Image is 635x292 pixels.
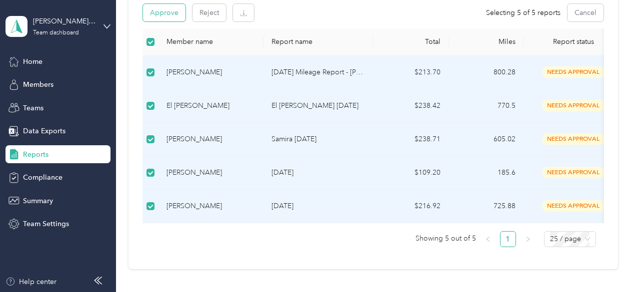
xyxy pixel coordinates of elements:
div: Miles [456,37,515,46]
a: 1 [500,232,515,247]
span: Teams [23,103,43,113]
p: [DATE] [271,201,365,212]
span: left [485,236,491,242]
td: $216.92 [373,190,448,223]
div: [PERSON_NAME] [166,67,255,78]
div: [PERSON_NAME] Team [33,16,95,26]
span: Home [23,56,42,67]
div: El [PERSON_NAME] [166,100,255,111]
span: needs approval [542,66,605,78]
span: Showing 5 out of 5 [415,231,476,246]
p: [DATE] [271,167,365,178]
span: Members [23,79,53,90]
button: left [480,231,496,247]
th: Member name [158,28,263,56]
div: Total [381,37,440,46]
td: $109.20 [373,156,448,190]
td: $238.71 [373,123,448,156]
td: 800.28 [448,56,523,89]
td: 185.6 [448,156,523,190]
button: Approve [143,4,185,21]
div: [PERSON_NAME] [166,201,255,212]
div: Member name [166,37,255,46]
td: 770.5 [448,89,523,123]
span: Summary [23,196,53,206]
div: Page Size [544,231,596,247]
button: Help center [5,277,56,287]
span: right [525,236,531,242]
div: Team dashboard [33,30,79,36]
span: Selecting 5 of 5 reports [486,7,560,18]
th: Report name [263,28,373,56]
span: Compliance [23,172,62,183]
button: right [520,231,536,247]
span: 25 / page [550,232,590,247]
span: needs approval [542,167,605,178]
li: Next Page [520,231,536,247]
div: [PERSON_NAME] [166,134,255,145]
iframe: Everlance-gr Chat Button Frame [579,236,635,292]
span: needs approval [542,100,605,111]
td: $213.70 [373,56,448,89]
div: [PERSON_NAME] [166,167,255,178]
span: needs approval [542,200,605,212]
td: $238.42 [373,89,448,123]
td: 725.88 [448,190,523,223]
p: [DATE] Mileage Report - [PERSON_NAME] [271,67,365,78]
p: El [PERSON_NAME] [DATE] [271,100,365,111]
span: Report status [531,37,615,46]
button: Cancel [567,4,603,21]
span: needs approval [542,133,605,145]
li: 1 [500,231,516,247]
button: Reject [192,4,226,21]
p: Samira [DATE] [271,134,365,145]
span: Team Settings [23,219,69,229]
td: 605.02 [448,123,523,156]
span: Data Exports [23,126,65,136]
span: Reports [23,149,48,160]
li: Previous Page [480,231,496,247]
